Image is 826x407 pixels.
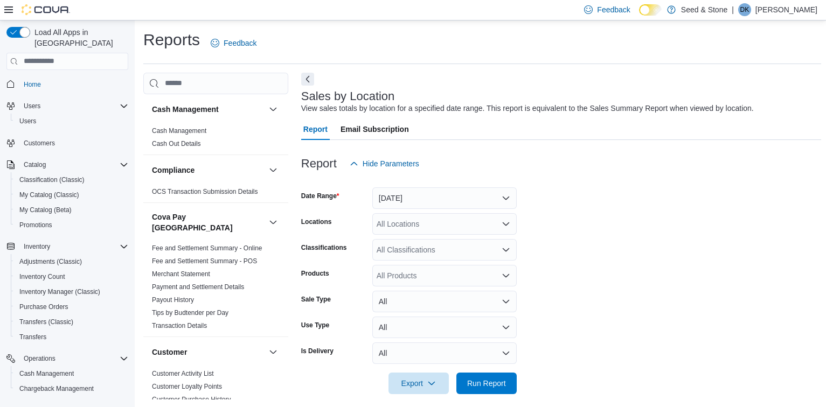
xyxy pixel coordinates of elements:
h3: Cash Management [152,104,219,115]
a: Cash Management [15,367,78,380]
a: Transfers [15,331,51,343]
a: Merchant Statement [152,270,210,278]
p: [PERSON_NAME] [755,3,817,16]
span: Report [303,118,328,140]
button: Classification (Classic) [11,172,133,187]
h3: Cova Pay [GEOGRAPHIC_DATA] [152,212,265,233]
button: Users [2,99,133,114]
span: Classification (Classic) [19,176,85,184]
div: David Kirby [738,3,751,16]
button: Transfers (Classic) [11,314,133,329]
span: Fee and Settlement Summary - POS [152,257,257,265]
span: Email Subscription [341,118,409,140]
p: Seed & Stone [681,3,727,16]
label: Classifications [301,243,347,252]
span: Catalog [24,160,46,169]
span: Customer Purchase History [152,395,231,404]
span: OCS Transaction Submission Details [152,187,258,196]
span: My Catalog (Classic) [19,191,79,199]
span: Home [19,78,128,91]
a: Inventory Manager (Classic) [15,285,105,298]
a: OCS Transaction Submission Details [152,188,258,195]
span: Feedback [597,4,630,15]
a: Users [15,115,40,128]
a: Transfers (Classic) [15,315,78,328]
div: Cash Management [143,124,288,155]
button: Inventory Manager (Classic) [11,284,133,299]
a: Cash Out Details [152,140,201,148]
button: Operations [19,352,60,365]
button: Compliance [152,165,265,176]
button: [DATE] [372,187,517,209]
a: Customer Loyalty Points [152,383,222,390]
h3: Customer [152,347,187,357]
button: All [372,291,517,312]
span: Fee and Settlement Summary - Online [152,244,262,252]
button: All [372,317,517,338]
span: Users [19,100,128,113]
span: Transaction Details [152,321,207,330]
a: Chargeback Management [15,382,98,395]
span: Users [24,102,40,110]
button: Cash Management [152,104,265,115]
label: Locations [301,217,332,226]
span: Customers [24,139,55,148]
span: Adjustments (Classic) [19,257,82,266]
span: Inventory Manager (Classic) [15,285,128,298]
button: Customer [267,346,280,359]
span: Transfers [15,331,128,343]
a: Home [19,78,45,91]
a: Inventory Count [15,270,70,283]
span: Promotions [19,221,52,229]
span: Purchase Orders [19,303,68,311]
input: Dark Mode [639,4,662,16]
span: Inventory [24,242,50,251]
span: Customer Loyalty Points [152,382,222,391]
a: Fee and Settlement Summary - POS [152,257,257,265]
h3: Report [301,157,337,170]
h3: Sales by Location [301,90,395,103]
button: Open list of options [502,245,510,254]
span: Hide Parameters [363,158,419,169]
button: My Catalog (Classic) [11,187,133,202]
a: Adjustments (Classic) [15,255,86,268]
a: Fee and Settlement Summary - Online [152,244,262,252]
button: Purchase Orders [11,299,133,314]
span: Classification (Classic) [15,173,128,186]
label: Sale Type [301,295,331,304]
span: Chargeback Management [15,382,128,395]
button: Inventory [19,240,54,253]
div: Compliance [143,185,288,202]
button: Next [301,73,314,86]
span: Cash Management [19,369,74,378]
a: Payout History [152,296,194,304]
button: Export [388,373,449,394]
a: Feedback [206,32,261,54]
button: Inventory [2,239,133,254]
button: Open list of options [502,271,510,280]
button: Promotions [11,217,133,233]
h3: Compliance [152,165,195,176]
button: Cova Pay [GEOGRAPHIC_DATA] [267,216,280,229]
a: Tips by Budtender per Day [152,309,228,317]
span: Users [15,115,128,128]
button: Operations [2,351,133,366]
span: My Catalog (Beta) [19,206,72,214]
a: My Catalog (Beta) [15,203,76,216]
button: All [372,342,517,364]
span: Catalog [19,158,128,171]
a: Promotions [15,219,57,231]
button: Open list of options [502,220,510,228]
label: Products [301,269,329,278]
p: | [732,3,734,16]
label: Date Range [301,192,339,200]
button: Catalog [2,157,133,172]
span: Promotions [15,219,128,231]
button: My Catalog (Beta) [11,202,133,217]
span: Run Report [467,378,506,389]
span: Transfers (Classic) [15,315,128,328]
button: Transfers [11,329,133,345]
span: DK [740,3,749,16]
